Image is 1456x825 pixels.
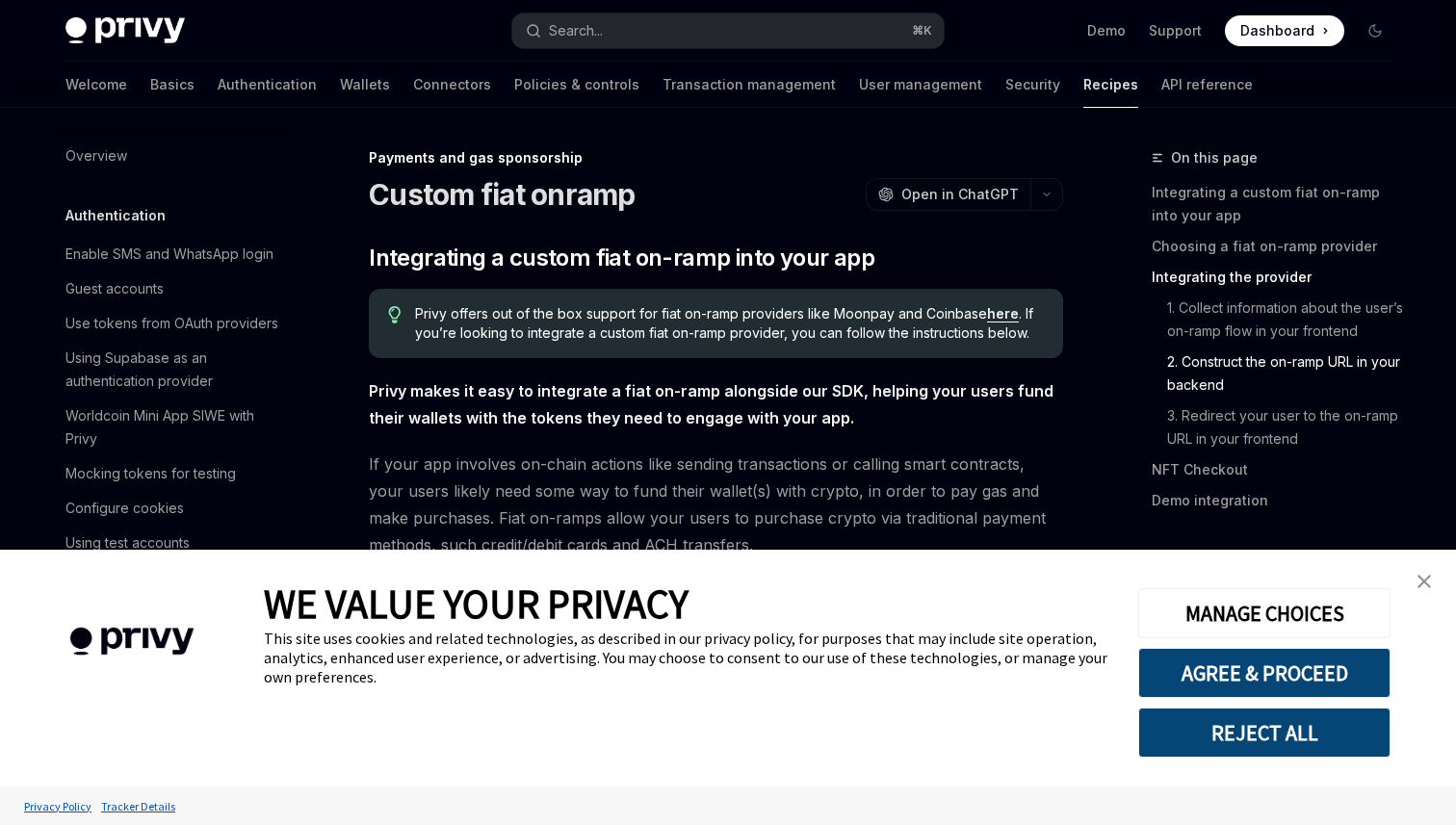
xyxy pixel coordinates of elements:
[65,531,190,554] div: Using test accounts
[369,243,874,273] span: Integrating a custom fiat on-ramp into your app
[1152,293,1406,347] a: 1. Collect information about the user’s on-ramp flow in your frontend
[150,62,195,108] a: Basics
[1152,485,1406,516] a: Demo integration
[65,312,278,335] div: Use tokens from OAuth providers
[50,306,297,341] a: Use tokens from OAuth providers
[50,526,297,560] a: Using test accounts
[96,789,180,823] a: Tracker Details
[514,62,639,108] a: Policies & controls
[1152,347,1406,400] a: 2. Construct the on-ramp URL in your backend
[50,341,297,399] a: Using Supabase as an authentication provider
[65,243,273,266] div: Enable SMS and WhatsApp login
[388,306,402,323] svg: Tip
[1138,648,1391,698] button: AGREE & PROCEED
[866,178,1030,211] button: Open in ChatGPT
[65,347,285,393] div: Using Supabase as an authentication provider
[50,456,297,491] a: Mocking tokens for testing
[65,462,236,485] div: Mocking tokens for testing
[264,579,689,629] span: WE VALUE YOUR PRIVACY
[19,789,96,823] a: Privacy Policy
[1405,562,1443,601] a: close banner
[1083,62,1138,108] a: Recipes
[50,491,297,526] a: Configure cookies
[1005,62,1060,108] a: Security
[369,451,1063,558] span: If your app involves on-chain actions like sending transactions or calling smart contracts, your ...
[413,62,491,108] a: Connectors
[859,62,982,108] a: User management
[901,185,1019,204] span: Open in ChatGPT
[340,62,390,108] a: Wallets
[1149,21,1202,40] a: Support
[65,497,184,520] div: Configure cookies
[65,404,285,451] div: Worldcoin Mini App SIWE with Privy
[1161,62,1253,108] a: API reference
[1152,400,1406,454] a: 3. Redirect your user to the on-ramp URL in your frontend
[1152,177,1406,231] a: Integrating a custom fiat on-ramp into your app
[50,271,297,306] a: Guest accounts
[264,629,1109,686] div: This site uses cookies and related technologies, as described in our privacy policy, for purposes...
[1087,21,1126,40] a: Demo
[987,305,1019,322] a: here
[65,17,185,44] img: dark logo
[912,23,932,39] span: ⌘ K
[218,62,317,108] a: Authentication
[50,237,297,271] a: Enable SMS and WhatsApp login
[1152,262,1406,293] a: Integrating the provider
[1152,231,1406,262] a: Choosing a fiat on-ramp provider
[1240,21,1314,40] span: Dashboard
[29,600,235,683] img: company logo
[65,144,127,168] div: Overview
[369,148,1063,168] div: Payments and gas sponsorship
[1138,708,1391,758] button: REJECT ALL
[663,62,836,108] a: Transaction management
[549,19,603,42] div: Search...
[65,277,164,300] div: Guest accounts
[1138,588,1391,638] button: MANAGE CHOICES
[50,399,297,456] a: Worldcoin Mini App SIWE with Privy
[415,304,1044,343] span: Privy offers out of the box support for fiat on-ramp providers like Moonpay and Coinbase . If you...
[1417,575,1431,588] img: close banner
[1225,15,1344,46] a: Dashboard
[369,381,1053,427] strong: Privy makes it easy to integrate a fiat on-ramp alongside our SDK, helping your users fund their ...
[65,204,166,227] h5: Authentication
[1152,454,1406,485] a: NFT Checkout
[65,62,127,108] a: Welcome
[512,13,944,48] button: Open search
[369,177,636,212] h1: Custom fiat onramp
[50,139,297,173] a: Overview
[1360,15,1391,46] button: Toggle dark mode
[1171,146,1258,169] span: On this page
